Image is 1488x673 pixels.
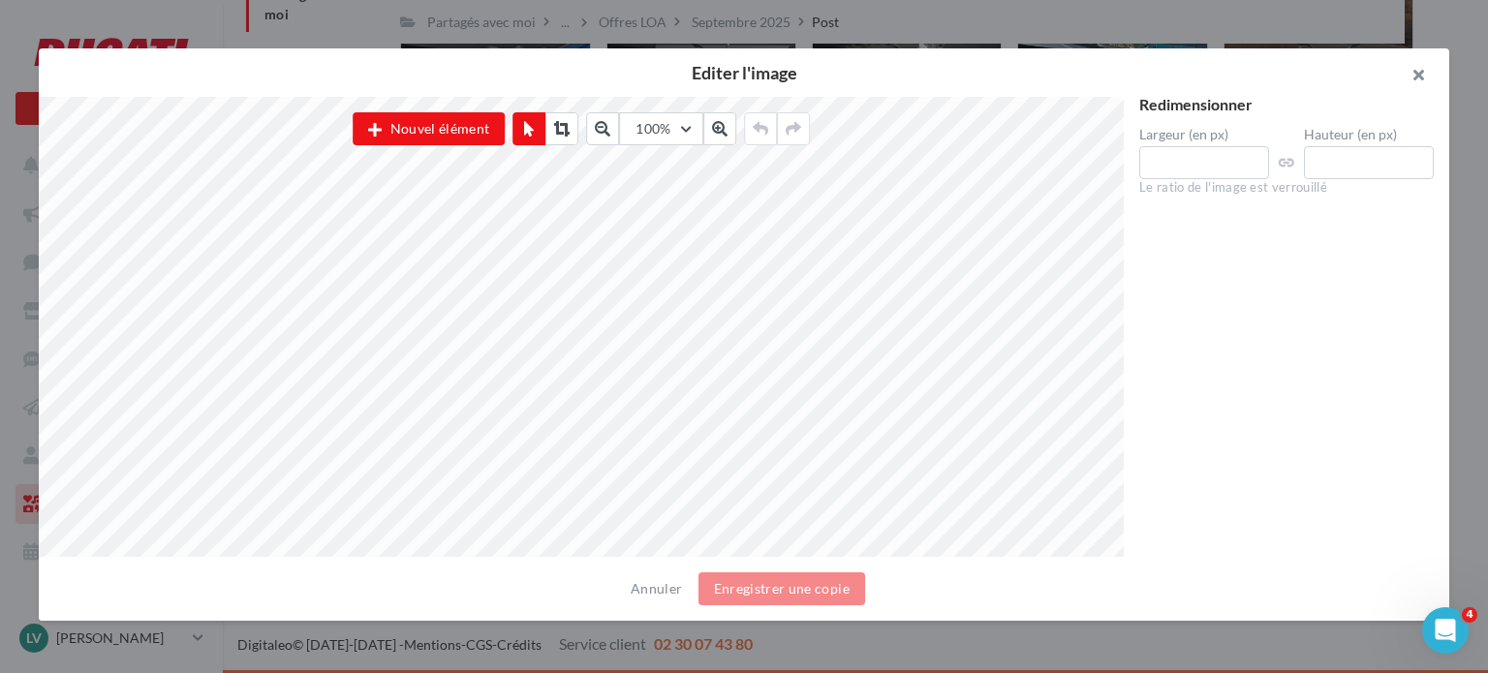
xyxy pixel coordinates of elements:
[1462,607,1477,623] span: 4
[619,112,702,145] button: 100%
[1139,97,1434,112] div: Redimensionner
[698,572,865,605] button: Enregistrer une copie
[1304,128,1434,141] label: Hauteur (en px)
[623,577,690,600] button: Annuler
[1422,607,1469,654] iframe: Intercom live chat
[1139,179,1434,197] div: Le ratio de l'image est verrouillé
[70,64,1418,81] h2: Editer l'image
[353,112,505,145] button: Nouvel élément
[1139,128,1269,141] label: Largeur (en px)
